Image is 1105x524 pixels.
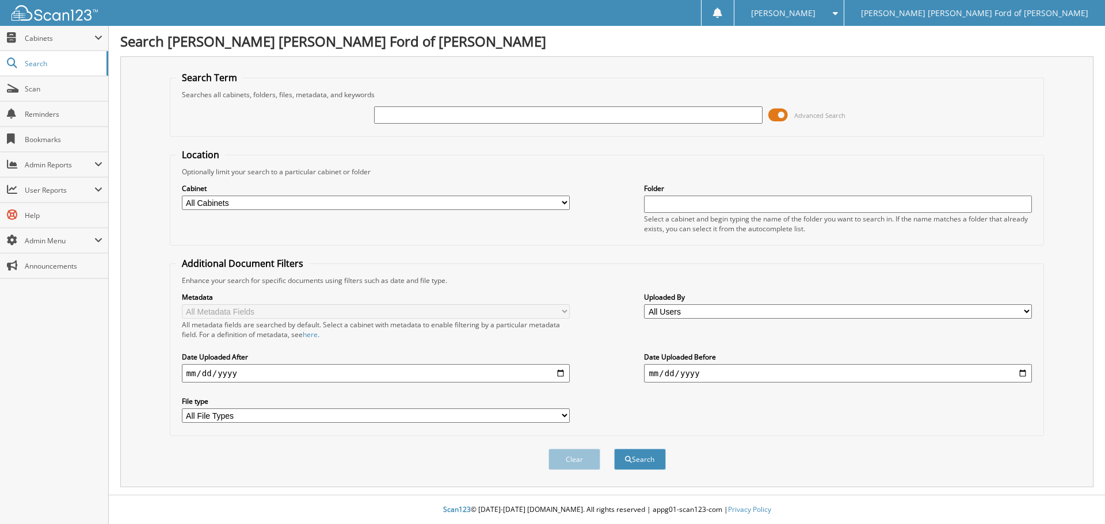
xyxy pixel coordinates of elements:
[303,330,318,339] a: here
[182,320,570,339] div: All metadata fields are searched by default. Select a cabinet with metadata to enable filtering b...
[182,183,570,193] label: Cabinet
[176,148,225,161] legend: Location
[25,211,102,220] span: Help
[12,5,98,21] img: scan123-logo-white.svg
[644,214,1032,234] div: Select a cabinet and begin typing the name of the folder you want to search in. If the name match...
[109,496,1105,524] div: © [DATE]-[DATE] [DOMAIN_NAME]. All rights reserved | appg01-scan123-com |
[176,167,1038,177] div: Optionally limit your search to a particular cabinet or folder
[644,183,1032,193] label: Folder
[644,292,1032,302] label: Uploaded By
[120,32,1093,51] h1: Search [PERSON_NAME] [PERSON_NAME] Ford of [PERSON_NAME]
[182,364,570,383] input: start
[794,111,845,120] span: Advanced Search
[182,292,570,302] label: Metadata
[728,504,771,514] a: Privacy Policy
[25,160,94,170] span: Admin Reports
[25,84,102,94] span: Scan
[751,10,816,17] span: [PERSON_NAME]
[548,449,600,470] button: Clear
[25,261,102,271] span: Announcements
[614,449,666,470] button: Search
[176,71,243,84] legend: Search Term
[182,352,570,362] label: Date Uploaded After
[182,396,570,406] label: File type
[25,135,102,144] span: Bookmarks
[25,33,94,43] span: Cabinets
[176,90,1038,100] div: Searches all cabinets, folders, files, metadata, and keywords
[176,276,1038,285] div: Enhance your search for specific documents using filters such as date and file type.
[25,59,101,68] span: Search
[644,364,1032,383] input: end
[861,10,1088,17] span: [PERSON_NAME] [PERSON_NAME] Ford of [PERSON_NAME]
[25,109,102,119] span: Reminders
[644,352,1032,362] label: Date Uploaded Before
[176,257,309,270] legend: Additional Document Filters
[25,185,94,195] span: User Reports
[25,236,94,246] span: Admin Menu
[443,504,471,514] span: Scan123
